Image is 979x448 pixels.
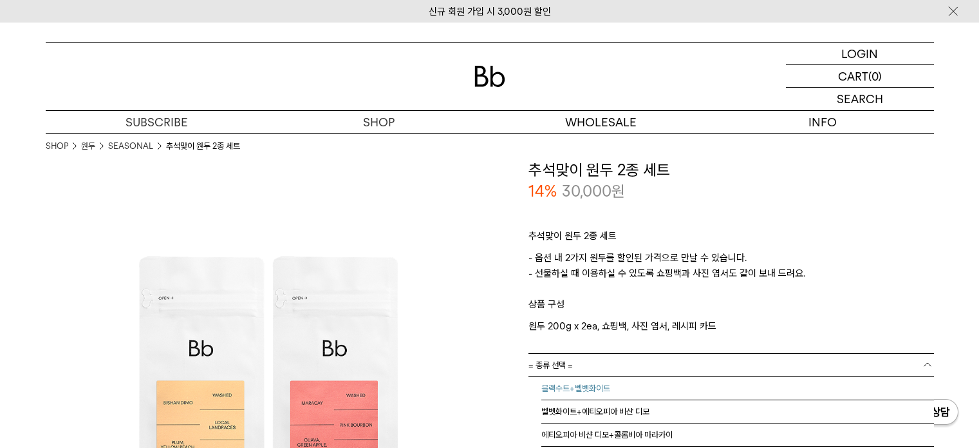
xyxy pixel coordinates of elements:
[46,140,68,153] a: SHOP
[528,250,934,297] p: - 옵션 내 2가지 원두를 할인된 가격으로 만날 수 있습니다. - 선물하실 때 이용하실 수 있도록 쇼핑백과 사진 엽서도 같이 보내 드려요.
[81,140,95,153] a: 원두
[46,111,268,133] a: SUBSCRIBE
[528,354,573,376] span: = 종류 선택 =
[868,65,882,87] p: (0)
[786,65,934,88] a: CART (0)
[528,318,934,334] p: 원두 200g x 2ea, 쇼핑백, 사진 엽서, 레시피 카드
[562,180,625,202] p: 30,000
[166,140,240,153] li: 추석맞이 원두 2종 세트
[541,400,934,424] li: 벨벳화이트+에티오피아 비샨 디모
[528,180,557,202] p: 14%
[108,140,153,153] a: SEASONAL
[528,297,934,318] p: 상품 구성
[541,377,934,400] li: 블랙수트+벨벳화이트
[837,88,883,110] p: SEARCH
[838,65,868,87] p: CART
[429,6,551,17] a: 신규 회원 가입 시 3,000원 할인
[841,43,878,64] p: LOGIN
[611,182,625,200] span: 원
[541,424,934,447] li: 에티오피아 비샨 디모+콜롬비아 마라카이
[474,66,505,87] img: 로고
[490,111,712,133] p: WHOLESALE
[712,111,934,133] p: INFO
[268,111,490,133] a: SHOP
[786,43,934,65] a: LOGIN
[528,159,934,181] h3: 추석맞이 원두 2종 세트
[528,228,934,250] p: 추석맞이 원두 2종 세트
